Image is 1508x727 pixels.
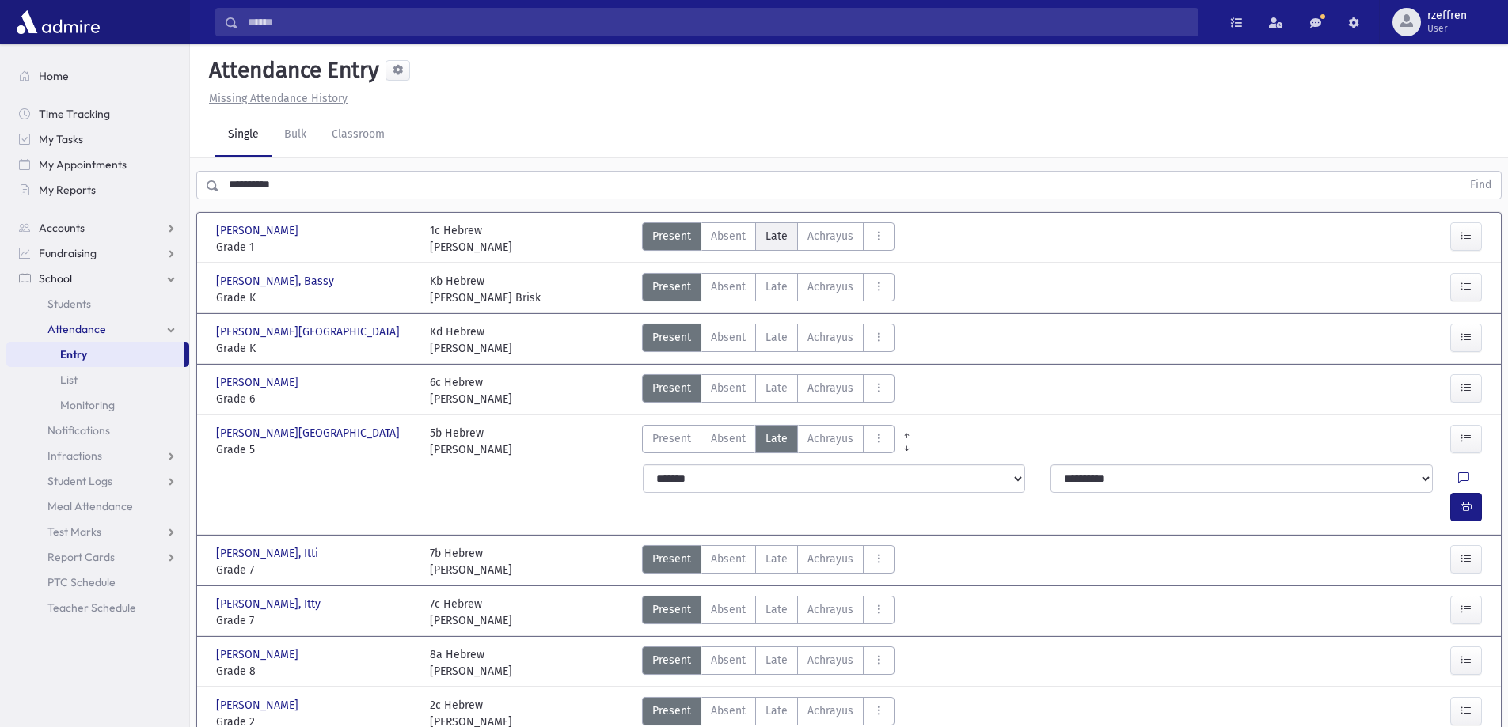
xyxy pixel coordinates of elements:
div: AttTypes [642,273,895,306]
span: Report Cards [47,550,115,564]
span: Grade 7 [216,612,414,629]
span: Absent [711,329,746,346]
div: AttTypes [642,324,895,357]
span: Late [765,430,788,447]
div: Kd Hebrew [PERSON_NAME] [430,324,512,357]
span: Present [652,329,691,346]
span: Teacher Schedule [47,600,136,615]
a: Attendance [6,316,189,342]
span: Notifications [47,423,110,437]
div: 8a Hebrew [PERSON_NAME] [430,646,512,680]
span: Grade 6 [216,391,414,407]
span: Late [765,652,788,668]
div: AttTypes [642,374,895,407]
span: Absent [711,228,746,244]
span: [PERSON_NAME] [216,697,302,714]
a: Student Logs [6,468,189,494]
span: Present [652,551,691,567]
img: AdmirePro [13,6,104,38]
span: Present [652,652,691,668]
span: Absent [711,380,746,396]
span: Monitoring [60,398,115,412]
span: Student Logs [47,474,112,488]
div: Kb Hebrew [PERSON_NAME] Brisk [430,273,541,306]
span: Late [765,551,788,567]
a: Test Marks [6,519,189,544]
span: Achrayus [807,601,853,618]
span: Absent [711,702,746,719]
a: Missing Attendance History [203,92,348,105]
span: Present [652,228,691,244]
span: Achrayus [807,228,853,244]
span: My Reports [39,183,96,197]
span: Absent [711,278,746,295]
a: Accounts [6,215,189,240]
span: Late [765,228,788,244]
span: Grade 7 [216,562,414,578]
span: Absent [711,652,746,668]
span: [PERSON_NAME] [216,646,302,663]
span: User [1427,22,1467,35]
h5: Attendance Entry [203,57,379,84]
div: AttTypes [642,545,895,578]
span: Grade 1 [216,239,414,256]
span: Present [652,430,691,447]
a: Notifications [6,418,189,443]
a: PTC Schedule [6,570,189,595]
span: Grade 5 [216,441,414,458]
span: Grade K [216,290,414,306]
a: School [6,266,189,291]
span: [PERSON_NAME][GEOGRAPHIC_DATA] [216,324,403,340]
a: My Reports [6,177,189,203]
span: Entry [60,347,87,362]
a: Classroom [319,113,397,157]
a: Entry [6,342,184,367]
div: AttTypes [642,425,895,458]
span: List [60,373,78,387]
span: Late [765,278,788,295]
span: [PERSON_NAME], Itty [216,596,324,612]
span: Late [765,702,788,719]
span: Accounts [39,221,85,235]
a: Meal Attendance [6,494,189,519]
span: Present [652,278,691,295]
span: Achrayus [807,278,853,295]
span: Present [652,601,691,618]
span: Time Tracking [39,107,110,121]
div: AttTypes [642,222,895,256]
a: Home [6,63,189,89]
span: Present [652,380,691,396]
span: Achrayus [807,652,853,668]
span: Achrayus [807,329,853,346]
input: Search [238,8,1198,36]
a: Report Cards [6,544,189,570]
span: Late [765,601,788,618]
span: Infractions [47,449,102,463]
u: Missing Attendance History [209,92,348,105]
span: Late [765,329,788,346]
span: Achrayus [807,380,853,396]
a: Teacher Schedule [6,595,189,620]
span: Home [39,69,69,83]
div: 6c Hebrew [PERSON_NAME] [430,374,512,407]
a: Infractions [6,443,189,468]
span: [PERSON_NAME][GEOGRAPHIC_DATA] [216,425,403,441]
span: Grade K [216,340,414,357]
span: Test Marks [47,524,101,539]
a: Time Tracking [6,101,189,127]
div: 1c Hebrew [PERSON_NAME] [430,222,512,256]
span: Students [47,297,91,311]
div: 5b Hebrew [PERSON_NAME] [430,425,512,458]
span: Absent [711,551,746,567]
a: My Tasks [6,127,189,152]
a: My Appointments [6,152,189,177]
span: [PERSON_NAME], Itti [216,545,321,562]
span: My Tasks [39,132,83,146]
a: Single [215,113,272,157]
span: Attendance [47,322,106,336]
span: Achrayus [807,430,853,447]
span: Late [765,380,788,396]
span: Achrayus [807,551,853,567]
span: Absent [711,430,746,447]
div: 7c Hebrew [PERSON_NAME] [430,596,512,629]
